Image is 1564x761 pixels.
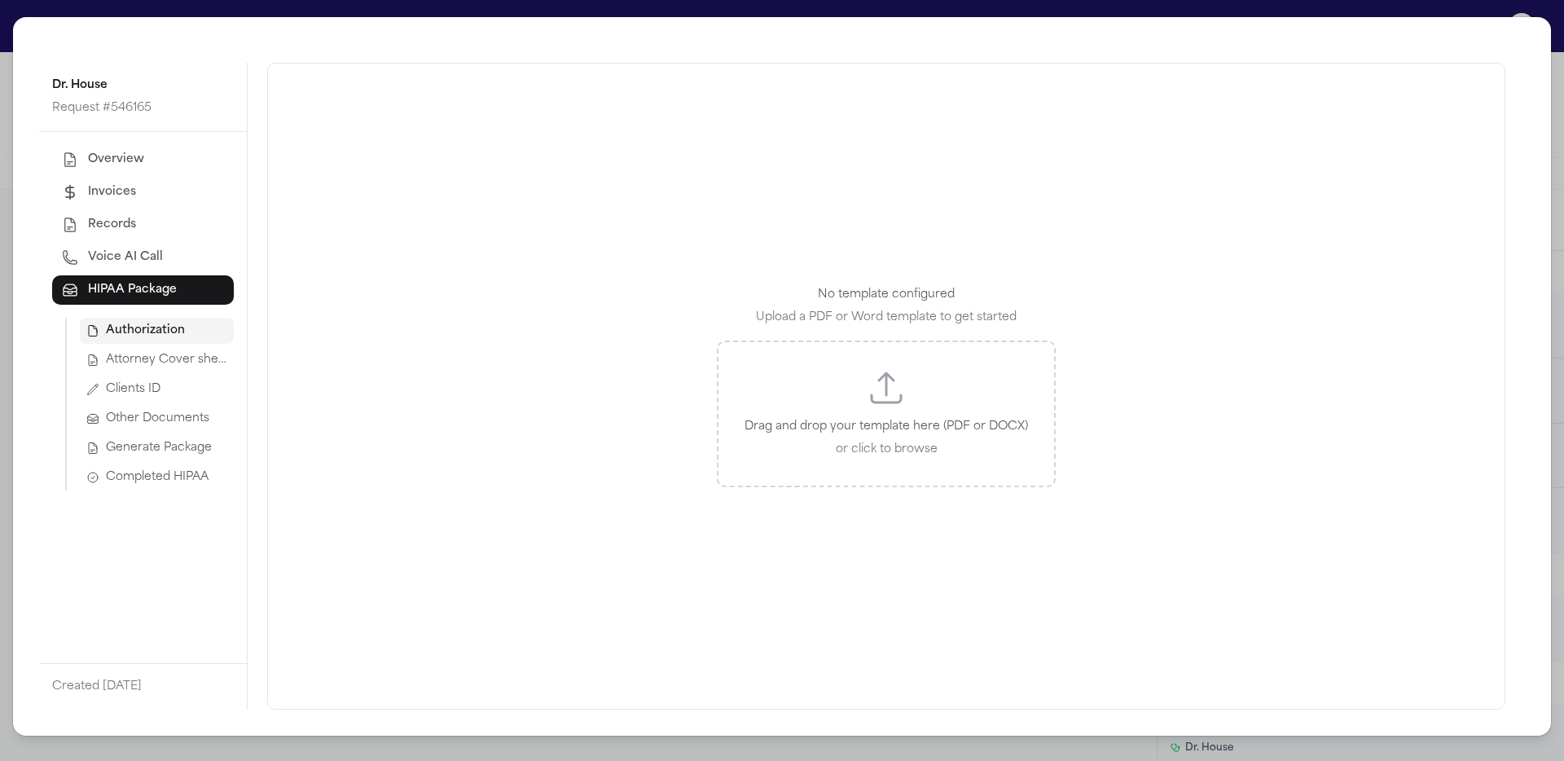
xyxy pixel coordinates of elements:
[52,210,234,240] button: Records
[80,406,234,432] button: Other Documents
[80,464,234,490] button: Completed HIPAA
[106,411,209,427] span: Other Documents
[52,275,234,305] button: HIPAA Package
[80,318,234,344] button: Authorization
[52,677,234,697] p: Created [DATE]
[756,285,1017,305] p: No template configured
[106,352,227,368] span: Attorney Cover sheet
[52,76,234,95] p: Dr. House
[106,381,160,398] span: Clients ID
[717,341,1056,487] div: Upload template file
[88,217,136,233] span: Records
[88,152,144,168] span: Overview
[80,435,234,461] button: Generate Package
[80,347,234,373] button: Attorney Cover sheet
[88,282,177,298] span: HIPAA Package
[106,469,209,486] span: Completed HIPAA
[52,178,234,207] button: Invoices
[756,308,1017,328] p: Upload a PDF or Word template to get started
[106,440,212,456] span: Generate Package
[52,99,234,118] p: Request # 546165
[88,184,136,200] span: Invoices
[106,323,185,339] span: Authorization
[745,417,1028,437] p: Drag and drop your template here (PDF or DOCX)
[88,249,163,266] span: Voice AI Call
[745,440,1028,460] p: or click to browse
[52,145,234,174] button: Overview
[80,376,234,402] button: Clients ID
[52,243,234,272] button: Voice AI Call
